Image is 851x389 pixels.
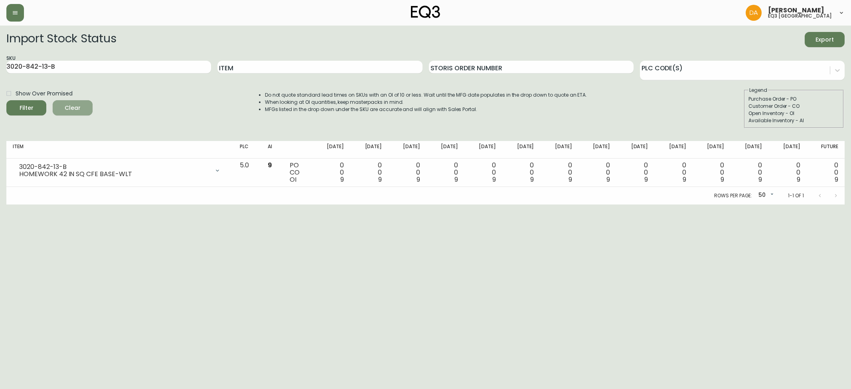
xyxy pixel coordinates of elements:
span: 9 [378,175,382,184]
span: 9 [492,175,496,184]
span: 9 [454,175,458,184]
div: 50 [755,189,775,202]
th: [DATE] [350,141,388,159]
span: 9 [417,175,420,184]
th: [DATE] [388,141,426,159]
div: Open Inventory - OI [748,110,839,117]
button: Clear [53,100,93,115]
th: [DATE] [579,141,616,159]
th: AI [261,141,283,159]
h2: Import Stock Status [6,32,116,47]
div: Customer Order - CO [748,103,839,110]
div: 0 0 [357,162,382,183]
th: [DATE] [654,141,692,159]
th: Item [6,141,233,159]
div: PO CO [290,162,306,183]
span: Show Over Promised [16,89,73,98]
span: OI [290,175,296,184]
th: Future [807,141,845,159]
h5: eq3 [GEOGRAPHIC_DATA] [768,14,832,18]
span: 9 [721,175,724,184]
span: 9 [268,161,272,170]
span: Export [811,35,838,45]
div: 0 0 [775,162,800,183]
th: [DATE] [616,141,654,159]
p: 1-1 of 1 [788,192,804,199]
th: [DATE] [464,141,502,159]
div: 0 0 [509,162,534,183]
div: Purchase Order - PO [748,95,839,103]
li: MFGs listed in the drop down under the SKU are accurate and will align with Sales Portal. [265,106,587,113]
div: Filter [20,103,34,113]
div: 0 0 [699,162,724,183]
button: Export [805,32,845,47]
legend: Legend [748,87,768,94]
div: HOMEWORK 42 IN SQ CFE BASE-WLT [19,171,209,178]
div: 3020-842-13-B [19,163,209,171]
th: [DATE] [768,141,806,159]
th: [DATE] [731,141,768,159]
span: [PERSON_NAME] [768,7,824,14]
th: [DATE] [312,141,350,159]
span: 9 [835,175,838,184]
p: Rows per page: [714,192,752,199]
button: Filter [6,100,46,115]
td: 5.0 [233,159,261,187]
span: 9 [758,175,762,184]
div: 0 0 [395,162,420,183]
th: [DATE] [540,141,578,159]
span: 9 [569,175,572,184]
th: [DATE] [426,141,464,159]
li: Do not quote standard lead times on SKUs with an OI of 10 or less. Wait until the MFG date popula... [265,91,587,99]
div: Available Inventory - AI [748,117,839,124]
span: 9 [797,175,800,184]
div: 0 0 [737,162,762,183]
img: dd1a7e8db21a0ac8adbf82b84ca05374 [746,5,762,21]
div: 0 0 [319,162,344,183]
div: 0 0 [547,162,572,183]
div: 0 0 [661,162,686,183]
div: 0 0 [813,162,838,183]
img: logo [411,6,440,18]
th: [DATE] [693,141,731,159]
li: When looking at OI quantities, keep masterpacks in mind. [265,99,587,106]
div: 0 0 [471,162,496,183]
th: PLC [233,141,261,159]
div: 0 0 [623,162,648,183]
span: 9 [644,175,648,184]
span: Clear [59,103,86,113]
div: 3020-842-13-BHOMEWORK 42 IN SQ CFE BASE-WLT [13,162,227,179]
div: 0 0 [585,162,610,183]
span: 9 [683,175,686,184]
span: 9 [530,175,534,184]
span: 9 [606,175,610,184]
th: [DATE] [502,141,540,159]
div: 0 0 [433,162,458,183]
span: 9 [340,175,344,184]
